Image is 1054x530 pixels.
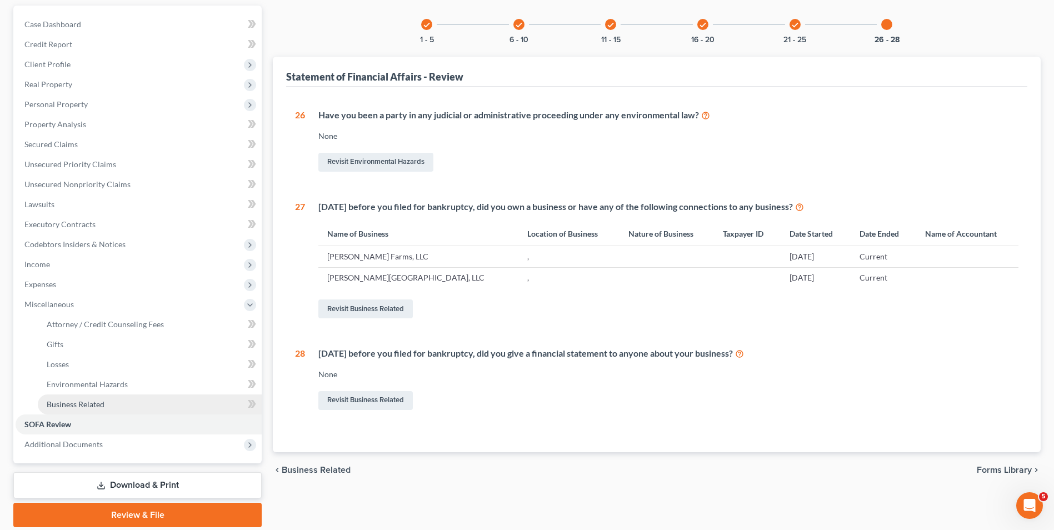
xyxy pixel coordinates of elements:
[318,153,433,172] a: Revisit Environmental Hazards
[47,319,164,329] span: Attorney / Credit Counseling Fees
[24,279,56,289] span: Expenses
[47,399,104,409] span: Business Related
[16,174,262,194] a: Unsecured Nonpriority Claims
[24,139,78,149] span: Secured Claims
[318,347,1018,360] div: [DATE] before you filed for bankruptcy, did you give a financial statement to anyone about your b...
[24,79,72,89] span: Real Property
[24,179,131,189] span: Unsecured Nonpriority Claims
[16,34,262,54] a: Credit Report
[916,222,1018,246] th: Name of Accountant
[691,36,715,44] button: 16 - 20
[714,222,781,246] th: Taxpayer ID
[47,339,63,349] span: Gifts
[24,199,54,209] span: Lawsuits
[318,299,413,318] a: Revisit Business Related
[601,36,621,44] button: 11 - 15
[515,21,523,29] i: check
[318,109,1018,122] div: Have you been a party in any judicial or administrative proceeding under any environmental law?
[47,379,128,389] span: Environmental Hazards
[13,472,262,498] a: Download & Print
[607,21,615,29] i: check
[16,14,262,34] a: Case Dashboard
[1016,492,1043,519] iframe: Intercom live chat
[273,466,351,474] button: chevron_left Business Related
[24,99,88,109] span: Personal Property
[851,246,916,267] td: Current
[699,21,707,29] i: check
[24,419,71,429] span: SOFA Review
[24,39,72,49] span: Credit Report
[24,299,74,309] span: Miscellaneous
[38,334,262,354] a: Gifts
[781,267,851,288] td: [DATE]
[1032,466,1041,474] i: chevron_right
[518,267,620,288] td: ,
[781,222,851,246] th: Date Started
[24,259,50,269] span: Income
[318,369,1018,380] div: None
[47,359,69,369] span: Losses
[620,222,714,246] th: Nature of Business
[286,70,463,83] div: Statement of Financial Affairs - Review
[16,134,262,154] a: Secured Claims
[318,391,413,410] a: Revisit Business Related
[295,201,305,321] div: 27
[420,36,434,44] button: 1 - 5
[16,194,262,214] a: Lawsuits
[16,414,262,434] a: SOFA Review
[509,36,528,44] button: 6 - 10
[24,219,96,229] span: Executory Contracts
[851,222,916,246] th: Date Ended
[977,466,1032,474] span: Forms Library
[24,239,126,249] span: Codebtors Insiders & Notices
[282,466,351,474] span: Business Related
[875,36,900,44] button: 26 - 28
[295,347,305,412] div: 28
[38,314,262,334] a: Attorney / Credit Counseling Fees
[24,19,81,29] span: Case Dashboard
[318,222,518,246] th: Name of Business
[24,159,116,169] span: Unsecured Priority Claims
[24,59,71,69] span: Client Profile
[38,354,262,374] a: Losses
[781,246,851,267] td: [DATE]
[851,267,916,288] td: Current
[16,154,262,174] a: Unsecured Priority Claims
[318,131,1018,142] div: None
[38,394,262,414] a: Business Related
[518,246,620,267] td: ,
[318,267,518,288] td: [PERSON_NAME][GEOGRAPHIC_DATA], LLC
[977,466,1041,474] button: Forms Library chevron_right
[24,119,86,129] span: Property Analysis
[16,214,262,234] a: Executory Contracts
[16,114,262,134] a: Property Analysis
[783,36,806,44] button: 21 - 25
[24,439,103,449] span: Additional Documents
[13,503,262,527] a: Review & File
[38,374,262,394] a: Environmental Hazards
[518,222,620,246] th: Location of Business
[791,21,799,29] i: check
[423,21,431,29] i: check
[318,201,1018,213] div: [DATE] before you filed for bankruptcy, did you own a business or have any of the following conne...
[1039,492,1048,501] span: 5
[273,466,282,474] i: chevron_left
[295,109,305,174] div: 26
[318,246,518,267] td: [PERSON_NAME] Farms, LLC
